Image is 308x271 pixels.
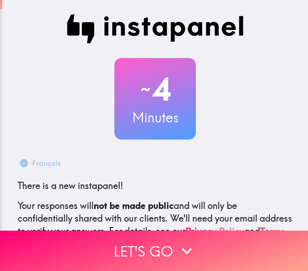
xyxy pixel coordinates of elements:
p: Your responses will and will only be confidentially shared with our clients. We'll need your emai... [18,199,293,237]
img: Instapanel [66,15,244,44]
a: Privacy Policy [185,225,244,237]
h3: Minutes [114,108,196,127]
span: There is a new instapanel! [18,180,123,191]
b: not be made public [94,200,174,211]
span: ~ [139,76,152,103]
div: Français [32,157,61,169]
button: Français [18,154,64,172]
a: Terms [260,225,285,237]
h2: 4 [114,71,196,108]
